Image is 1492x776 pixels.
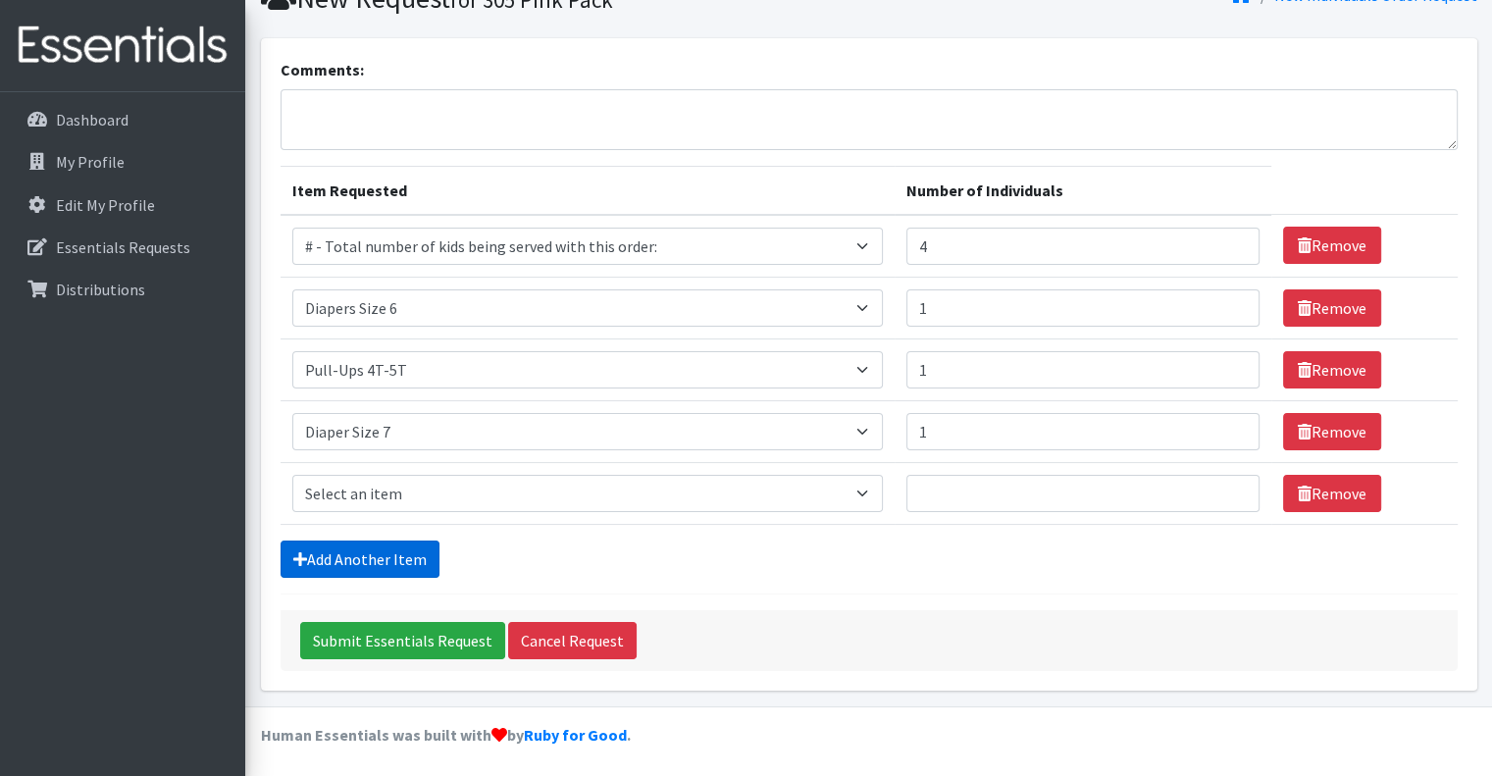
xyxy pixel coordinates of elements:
a: Distributions [8,270,237,309]
a: Remove [1283,413,1381,450]
a: Ruby for Good [524,725,627,745]
a: Cancel Request [508,622,637,659]
a: My Profile [8,142,237,181]
p: Dashboard [56,110,129,129]
a: Dashboard [8,100,237,139]
p: Distributions [56,280,145,299]
input: Submit Essentials Request [300,622,505,659]
p: My Profile [56,152,125,172]
p: Edit My Profile [56,195,155,215]
a: Add Another Item [281,541,439,578]
a: Remove [1283,227,1381,264]
p: Essentials Requests [56,237,190,257]
img: HumanEssentials [8,13,237,78]
label: Comments: [281,58,364,81]
a: Edit My Profile [8,185,237,225]
a: Essentials Requests [8,228,237,267]
a: Remove [1283,475,1381,512]
th: Number of Individuals [895,166,1271,215]
strong: Human Essentials was built with by . [261,725,631,745]
a: Remove [1283,351,1381,388]
a: Remove [1283,289,1381,327]
th: Item Requested [281,166,895,215]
